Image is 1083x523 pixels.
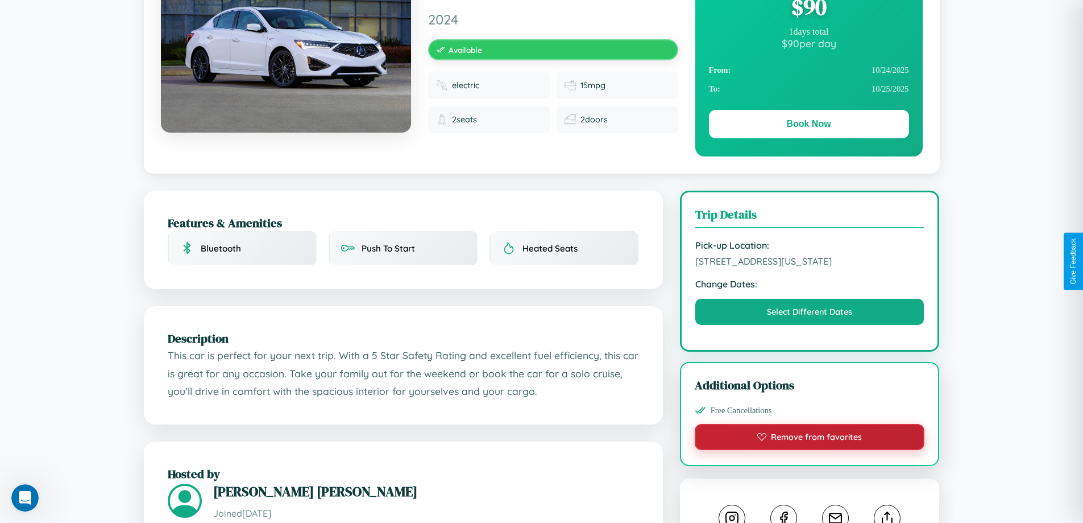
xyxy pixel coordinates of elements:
button: Book Now [709,110,909,138]
span: electric [452,80,479,90]
strong: From: [709,65,731,75]
span: Available [449,45,482,55]
span: 15 mpg [580,80,605,90]
span: Free Cancellations [711,406,772,415]
span: 2 seats [452,114,477,125]
button: Remove from favorites [695,424,925,450]
span: Push To Start [362,243,415,254]
span: Bluetooth [201,243,241,254]
span: 2024 [428,11,678,28]
strong: Change Dates: [695,278,924,290]
div: 1 days total [709,27,909,37]
button: Select Different Dates [695,299,924,325]
img: Fuel type [436,80,447,91]
iframe: Intercom live chat [11,484,39,512]
strong: Pick-up Location: [695,240,924,251]
h3: Trip Details [695,206,924,228]
strong: To: [709,84,720,94]
span: Heated Seats [522,243,578,254]
img: Fuel efficiency [565,80,576,91]
p: Joined [DATE] [213,505,639,522]
h3: [PERSON_NAME] [PERSON_NAME] [213,482,639,501]
h3: Additional Options [695,377,925,393]
p: This car is perfect for your next trip. With a 5 Star Safety Rating and excellent fuel efficiency... [168,347,639,401]
span: [STREET_ADDRESS][US_STATE] [695,256,924,267]
div: $ 90 per day [709,37,909,50]
div: 10 / 24 / 2025 [709,61,909,80]
h2: Hosted by [168,466,639,482]
img: Seats [436,114,447,125]
span: 2 doors [580,114,608,125]
div: 10 / 25 / 2025 [709,80,909,98]
h2: Features & Amenities [168,215,639,231]
img: Doors [565,114,576,125]
h2: Description [168,330,639,347]
div: Give Feedback [1069,238,1077,285]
